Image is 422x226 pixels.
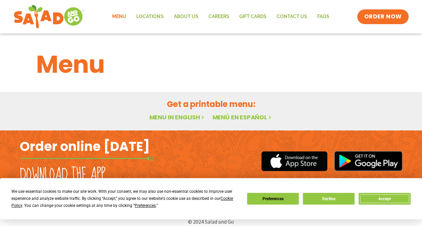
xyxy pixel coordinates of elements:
img: appstore [261,150,327,172]
h2: Get a printable menu: [36,98,386,110]
a: ORDER NOW [357,9,408,24]
span: Preferences [135,203,156,208]
a: Contact Us [271,9,312,24]
a: Careers [203,9,234,24]
h2: Order online [DATE] [20,138,150,155]
h1: Menu [36,46,386,82]
a: Locations [131,9,169,24]
img: fork [20,157,154,160]
button: Decline [303,193,355,205]
a: About Us [169,9,203,24]
button: Preferences [247,193,299,205]
a: Menu in English [149,113,205,121]
span: ORDER NOW [364,13,402,21]
a: FAQs [312,9,334,24]
div: We use essential cookies to make our site work. With your consent, we may also use non-essential ... [11,188,239,209]
button: Accept [359,193,410,205]
a: Menú en español [212,113,273,121]
img: new-SAG-logo-768×292 [13,3,84,30]
h2: Download the app [20,165,105,184]
a: Menu [107,9,131,24]
img: google_play [334,151,403,171]
a: GIFT CARDS [234,9,271,24]
nav: Menu [107,9,334,24]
